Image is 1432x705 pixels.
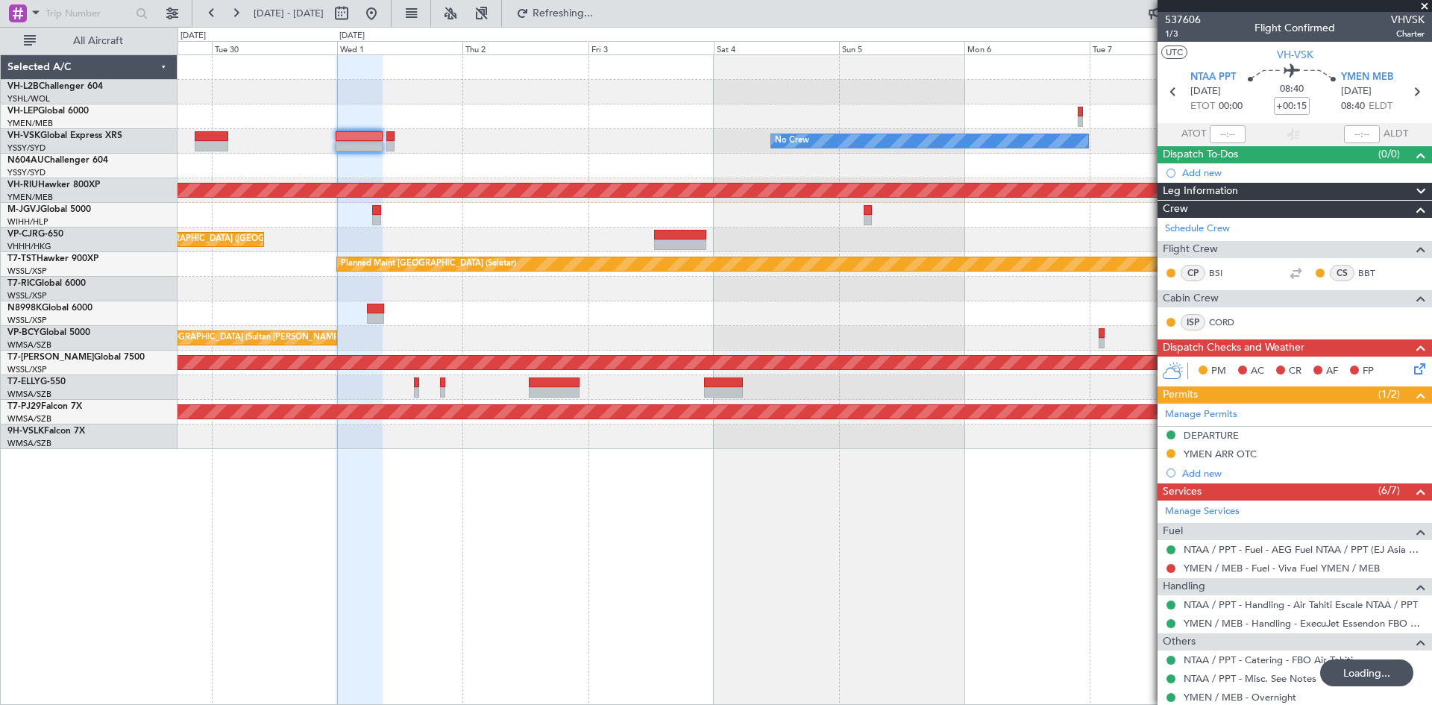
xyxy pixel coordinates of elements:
[7,266,47,277] a: WSSL/XSP
[1190,70,1236,85] span: NTAA PPT
[1163,483,1202,501] span: Services
[1165,28,1201,40] span: 1/3
[1163,339,1304,357] span: Dispatch Checks and Weather
[7,413,51,424] a: WMSA/SZB
[1181,127,1206,142] span: ATOT
[7,230,63,239] a: VP-CJRG-650
[1184,598,1418,611] a: NTAA / PPT - Handling - Air Tahiti Escale NTAA / PPT
[1182,467,1425,480] div: Add new
[1163,146,1238,163] span: Dispatch To-Dos
[7,438,51,449] a: WMSA/SZB
[1326,364,1338,379] span: AF
[7,107,89,116] a: VH-LEPGlobal 6000
[1369,99,1392,114] span: ELDT
[1163,523,1183,540] span: Fuel
[7,427,44,436] span: 9H-VSLK
[90,228,339,251] div: Planned Maint [GEOGRAPHIC_DATA] ([GEOGRAPHIC_DATA] Intl)
[1165,222,1230,236] a: Schedule Crew
[1184,672,1316,685] a: NTAA / PPT - Misc. See Notes
[7,315,47,326] a: WSSL/XSP
[7,339,51,351] a: WMSA/SZB
[1163,578,1205,595] span: Handling
[509,1,599,25] button: Refreshing...
[180,30,206,43] div: [DATE]
[7,279,35,288] span: T7-RIC
[1165,407,1237,422] a: Manage Permits
[1391,28,1425,40] span: Charter
[1184,562,1380,574] a: YMEN / MEB - Fuel - Viva Fuel YMEN / MEB
[7,402,41,411] span: T7-PJ29
[588,41,714,54] div: Fri 3
[7,82,103,91] a: VH-L2BChallenger 604
[1190,99,1215,114] span: ETOT
[337,41,462,54] div: Wed 1
[7,377,40,386] span: T7-ELLY
[714,41,839,54] div: Sat 4
[1378,146,1400,162] span: (0/0)
[7,279,86,288] a: T7-RICGlobal 6000
[7,290,47,301] a: WSSL/XSP
[1341,84,1372,99] span: [DATE]
[1209,266,1243,280] a: BSI
[7,118,53,129] a: YMEN/MEB
[532,8,594,19] span: Refreshing...
[7,427,85,436] a: 9H-VSLKFalcon 7X
[1219,99,1243,114] span: 00:00
[1320,659,1413,686] div: Loading...
[1090,41,1215,54] div: Tue 7
[775,130,809,152] div: No Crew
[45,2,131,25] input: Trip Number
[1358,266,1392,280] a: BBT
[16,29,162,53] button: All Aircraft
[462,41,588,54] div: Thu 2
[7,205,40,214] span: M-JGVJ
[1378,483,1400,498] span: (6/7)
[90,327,448,349] div: Unplanned Maint [GEOGRAPHIC_DATA] (Sultan [PERSON_NAME] [PERSON_NAME] - Subang)
[7,389,51,400] a: WMSA/SZB
[1289,364,1301,379] span: CR
[7,304,42,313] span: N8998K
[7,181,38,189] span: VH-RIU
[7,304,92,313] a: N8998KGlobal 6000
[7,377,66,386] a: T7-ELLYG-550
[1184,448,1257,460] div: YMEN ARR OTC
[1165,504,1240,519] a: Manage Services
[7,107,38,116] span: VH-LEP
[7,254,98,263] a: T7-TSTHawker 900XP
[7,192,53,203] a: YMEN/MEB
[1184,543,1425,556] a: NTAA / PPT - Fuel - AEG Fuel NTAA / PPT (EJ Asia Only)
[7,131,40,140] span: VH-VSK
[7,131,122,140] a: VH-VSKGlobal Express XRS
[1341,70,1393,85] span: YMEN MEB
[1163,241,1218,258] span: Flight Crew
[7,93,50,104] a: YSHL/WOL
[1330,265,1354,281] div: CS
[1280,82,1304,97] span: 08:40
[1181,265,1205,281] div: CP
[1254,20,1335,36] div: Flight Confirmed
[7,353,94,362] span: T7-[PERSON_NAME]
[7,82,39,91] span: VH-L2B
[1165,12,1201,28] span: 537606
[212,41,337,54] div: Tue 30
[341,253,516,275] div: Planned Maint [GEOGRAPHIC_DATA] (Seletar)
[1163,201,1188,218] span: Crew
[7,230,38,239] span: VP-CJR
[7,254,37,263] span: T7-TST
[964,41,1090,54] div: Mon 6
[1210,125,1246,143] input: --:--
[7,328,40,337] span: VP-BCY
[839,41,964,54] div: Sun 5
[7,241,51,252] a: VHHH/HKG
[1184,429,1239,442] div: DEPARTURE
[254,7,324,20] span: [DATE] - [DATE]
[1341,99,1365,114] span: 08:40
[7,353,145,362] a: T7-[PERSON_NAME]Global 7500
[1251,364,1264,379] span: AC
[39,36,157,46] span: All Aircraft
[1211,364,1226,379] span: PM
[7,156,44,165] span: N604AU
[1363,364,1374,379] span: FP
[7,205,91,214] a: M-JGVJGlobal 5000
[1184,691,1296,704] a: YMEN / MEB - Overnight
